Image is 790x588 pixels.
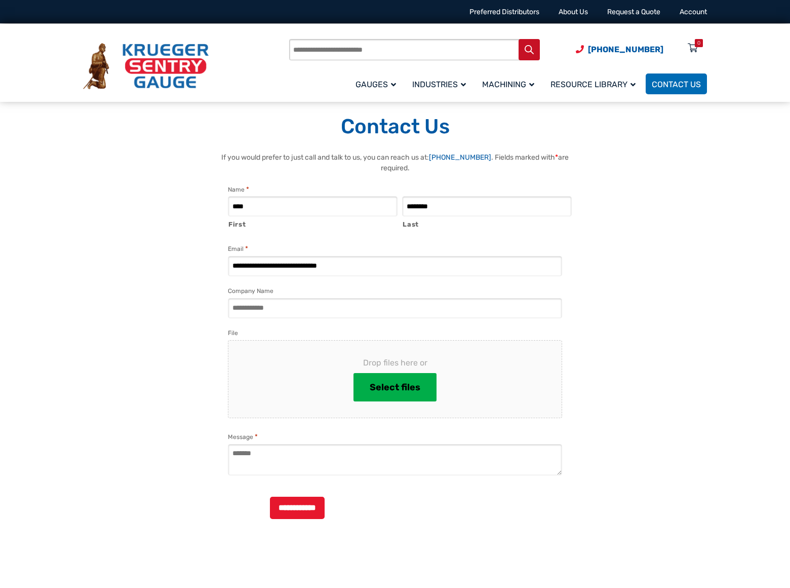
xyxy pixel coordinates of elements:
a: Resource Library [544,72,646,96]
label: Last [403,217,572,230]
label: Company Name [228,286,273,296]
p: If you would prefer to just call and talk to us, you can reach us at: . Fields marked with are re... [218,152,572,173]
a: [PHONE_NUMBER] [429,153,491,162]
label: Message [228,432,258,442]
label: File [228,328,238,338]
a: About Us [559,8,588,16]
a: Machining [476,72,544,96]
label: First [228,217,398,230]
a: Industries [406,72,476,96]
a: Phone Number (920) 434-8860 [576,43,663,56]
div: 0 [697,39,700,47]
span: Gauges [355,80,396,89]
span: Machining [482,80,534,89]
span: Industries [412,80,466,89]
img: Krueger Sentry Gauge [83,43,209,90]
a: Gauges [349,72,406,96]
h1: Contact Us [83,114,707,139]
a: Request a Quote [607,8,660,16]
button: select files, file [353,373,437,401]
a: Contact Us [646,73,707,94]
span: Contact Us [652,80,701,89]
label: Email [228,244,248,254]
span: [PHONE_NUMBER] [588,45,663,54]
span: Drop files here or [245,357,545,369]
a: Preferred Distributors [469,8,539,16]
span: Resource Library [550,80,636,89]
legend: Name [228,185,249,195]
a: Account [680,8,707,16]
